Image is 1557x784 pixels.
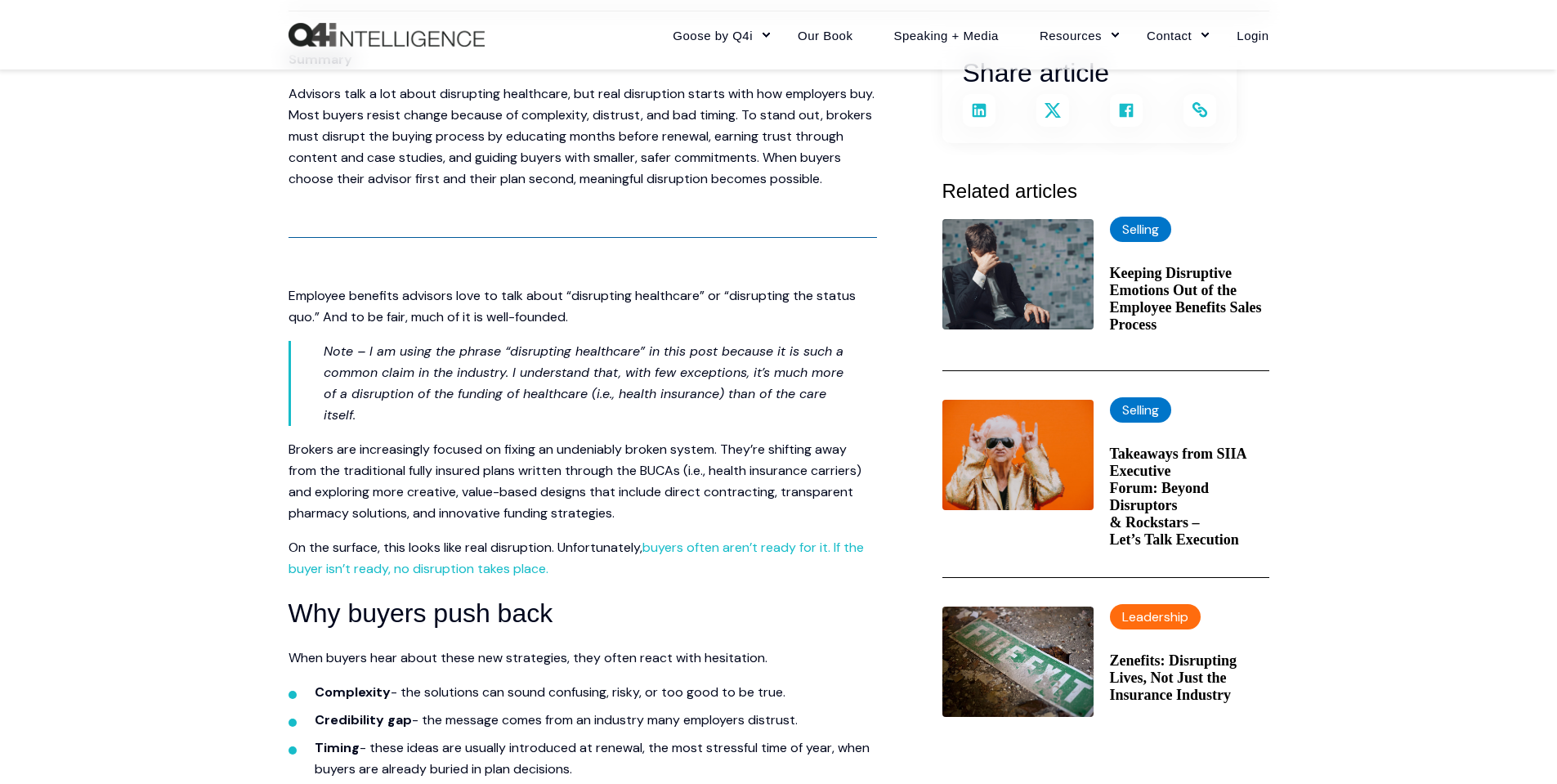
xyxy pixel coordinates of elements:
li: - the message comes from an industry many employers distrust. [315,710,877,731]
strong: Complexity [315,683,391,701]
h3: Why buyers push back [289,593,877,634]
img: Q4intelligence, LLC logo [289,23,485,47]
li: - the solutions can sound confusing, risky, or too good to be true. [315,682,877,703]
strong: Timing [315,739,360,756]
span: Employee benefits advisors love to talk about “disrupting healthcare” or “disrupting the status q... [289,287,856,325]
img: A worried salesperson with his head in his hand, representing repressed emotions [942,219,1094,329]
em: Note – I am using the phrase “disrupting healthcare” in this post because it is such a common cla... [324,343,843,423]
a: Keeping Disruptive Emotions Out of the Employee Benefits Sales Process [1110,265,1269,334]
a: Takeaways from SIIA Executive Forum: Beyond Disruptors & Rockstars – Let’s Talk Execution [1110,446,1269,549]
a: Share on LinkedIn [963,94,995,127]
a: Copy and share the link [1183,94,1216,127]
a: Share on X [1036,94,1069,127]
label: Selling [1110,217,1171,242]
span: On the surface, this looks like real disruption. Unfortunately, [289,539,864,577]
span: Brokers are increasingly focused on fixing an undeniably broken system. They’re shifting away fro... [289,441,861,522]
p: Advisors talk a lot about disrupting healthcare, but real disruption starts with how employers bu... [289,83,877,190]
h2: Share article [963,52,1216,94]
label: Selling [1110,397,1171,423]
a: Back to Home [289,23,485,47]
strong: Credibility gap [315,711,412,728]
label: Leadership [1110,604,1201,629]
a: buyers often aren’t ready for it. If the buyer isn’t ready, no disruption takes place. [289,539,864,577]
p: When buyers hear about these new strategies, they often react with hesitation. [289,647,877,669]
a: Share on Facebook [1110,94,1143,127]
a: Zenefits: Disrupting Lives, Not Just the Insurance Industry [1110,652,1269,704]
li: - these ideas are usually introduced at renewal, the most stressful time of year, when buyers are... [315,737,877,780]
h3: Related articles [942,176,1269,207]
